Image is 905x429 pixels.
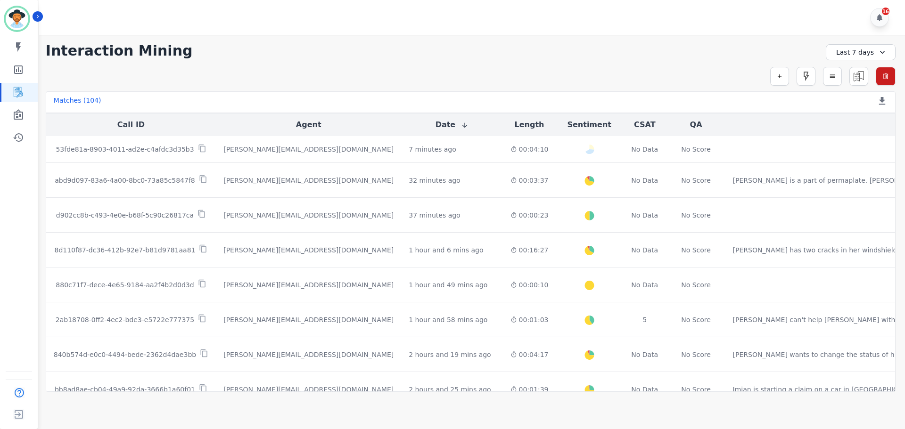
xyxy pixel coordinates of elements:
p: abd9d097-83a6-4a00-8bc0-73a85c5847f8 [55,176,195,185]
div: No Data [630,176,659,185]
div: 00:01:03 [510,315,549,324]
div: No Score [681,280,711,290]
div: No Data [630,385,659,394]
div: No Score [681,385,711,394]
div: 2 hours and 25 mins ago [409,385,491,394]
div: 00:00:23 [510,210,549,220]
div: [PERSON_NAME][EMAIL_ADDRESS][DOMAIN_NAME] [223,245,394,255]
div: 00:03:37 [510,176,549,185]
div: 1 hour and 6 mins ago [409,245,483,255]
div: [PERSON_NAME][EMAIL_ADDRESS][DOMAIN_NAME] [223,210,394,220]
h1: Interaction Mining [46,42,193,59]
div: No Data [630,245,659,255]
div: 1 hour and 49 mins ago [409,280,487,290]
div: No Score [681,210,711,220]
div: 00:01:39 [510,385,549,394]
p: 8d110f87-dc36-412b-92e7-b81d9781aa81 [54,245,195,255]
div: No Data [630,350,659,359]
div: No Score [681,350,711,359]
p: 840b574d-e0c0-4494-bede-2362d4dae3bb [54,350,196,359]
p: 2ab18708-0ff2-4ec2-bde3-e5722e777375 [56,315,194,324]
p: 53fde81a-8903-4011-ad2e-c4afdc3d35b3 [56,145,194,154]
div: 1 hour and 58 mins ago [409,315,487,324]
button: Sentiment [567,119,611,130]
button: Call ID [117,119,145,130]
div: No Score [681,315,711,324]
img: Bordered avatar [6,8,28,30]
div: [PERSON_NAME][EMAIL_ADDRESS][DOMAIN_NAME] [223,176,394,185]
p: 880c71f7-dece-4e65-9184-aa2f4b2d0d3d [56,280,194,290]
div: [PERSON_NAME][EMAIL_ADDRESS][DOMAIN_NAME] [223,315,394,324]
div: 32 minutes ago [409,176,460,185]
div: 37 minutes ago [409,210,460,220]
div: 00:16:27 [510,245,549,255]
div: [PERSON_NAME][EMAIL_ADDRESS][DOMAIN_NAME] [223,145,394,154]
button: QA [690,119,702,130]
div: [PERSON_NAME][EMAIL_ADDRESS][DOMAIN_NAME] [223,280,394,290]
button: CSAT [634,119,656,130]
div: No Data [630,210,659,220]
p: d902cc8b-c493-4e0e-b68f-5c90c26817ca [56,210,194,220]
div: 2 hours and 19 mins ago [409,350,491,359]
div: No Score [681,145,711,154]
button: Date [436,119,469,130]
div: 7 minutes ago [409,145,456,154]
button: Agent [296,119,321,130]
div: Last 7 days [826,44,896,60]
button: Length [515,119,544,130]
div: 00:04:10 [510,145,549,154]
div: Matches ( 104 ) [54,96,101,109]
div: [PERSON_NAME][EMAIL_ADDRESS][DOMAIN_NAME] [223,385,394,394]
div: 00:00:10 [510,280,549,290]
div: [PERSON_NAME][EMAIL_ADDRESS][DOMAIN_NAME] [223,350,394,359]
div: No Score [681,245,711,255]
div: No Score [681,176,711,185]
div: No Data [630,145,659,154]
div: No Data [630,280,659,290]
div: 00:04:17 [510,350,549,359]
div: 16 [882,8,889,15]
div: 5 [630,315,659,324]
p: bb8ad8ae-cb04-49a9-92da-3666b1a60f01 [55,385,195,394]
